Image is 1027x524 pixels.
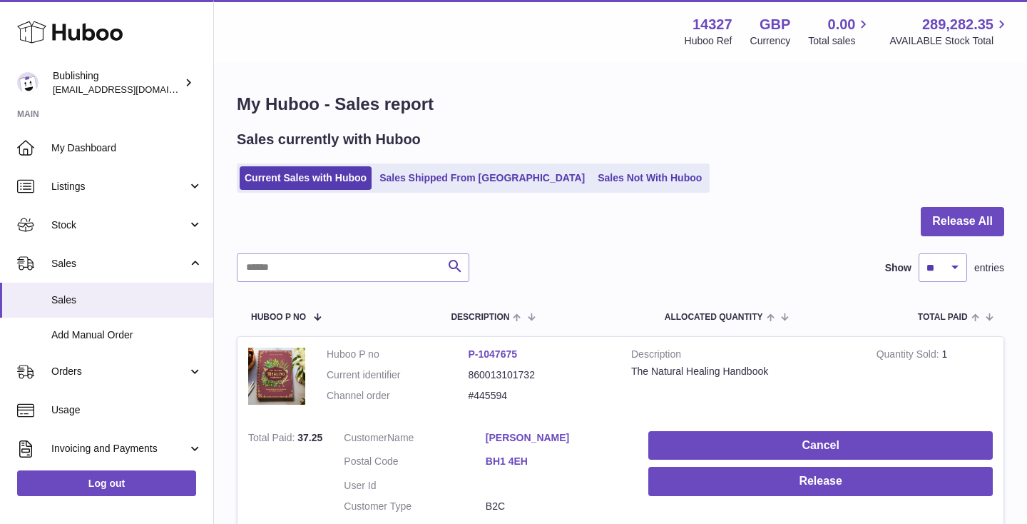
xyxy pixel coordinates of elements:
span: Sales [51,257,188,271]
a: Current Sales with Huboo [240,166,372,190]
a: Log out [17,470,196,496]
span: entries [974,261,1004,275]
span: Description [451,313,509,322]
span: Total paid [918,313,968,322]
img: 1749741825.png [248,348,305,405]
div: Huboo Ref [685,34,732,48]
dt: User Id [344,479,486,493]
span: Sales [51,293,203,307]
span: Invoicing and Payments [51,442,188,455]
dt: Name [344,431,486,448]
label: Show [885,261,911,275]
a: Sales Not With Huboo [593,166,707,190]
div: The Natural Healing Handbook [631,365,855,378]
span: Add Manual Order [51,328,203,342]
span: 289,282.35 [922,15,993,34]
span: Customer [344,432,387,443]
span: Usage [51,403,203,417]
span: Listings [51,180,188,193]
span: [EMAIL_ADDRESS][DOMAIN_NAME] [53,84,210,95]
td: 1 [866,337,1003,420]
a: BH1 4EH [486,455,628,468]
span: ALLOCATED Quantity [665,313,763,322]
strong: 14327 [693,15,732,34]
span: 37.25 [297,432,322,443]
dt: Customer Type [344,500,486,513]
a: 0.00 Total sales [808,15,872,48]
div: Currency [750,34,791,48]
span: Total sales [808,34,872,48]
span: Stock [51,218,188,232]
dt: Postal Code [344,455,486,472]
span: 0.00 [828,15,856,34]
h1: My Huboo - Sales report [237,93,1004,116]
strong: Quantity Sold [877,348,942,363]
dt: Huboo P no [327,348,469,361]
a: Sales Shipped From [GEOGRAPHIC_DATA] [374,166,590,190]
dt: Current identifier [327,368,469,382]
span: Orders [51,365,188,378]
strong: Total Paid [248,432,297,447]
button: Release [648,467,993,496]
a: 289,282.35 AVAILABLE Stock Total [889,15,1010,48]
button: Cancel [648,431,993,460]
a: [PERSON_NAME] [486,431,628,445]
dt: Channel order [327,389,469,403]
h2: Sales currently with Huboo [237,130,421,149]
span: My Dashboard [51,141,203,155]
button: Release All [921,207,1004,236]
a: P-1047675 [469,348,518,360]
span: Huboo P no [251,313,306,322]
strong: Description [631,348,855,365]
dd: B2C [486,500,628,513]
span: AVAILABLE Stock Total [889,34,1010,48]
div: Bublishing [53,69,181,96]
img: regine@bublishing.com [17,72,39,94]
dd: 860013101732 [469,368,610,382]
dd: #445594 [469,389,610,403]
strong: GBP [760,15,790,34]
